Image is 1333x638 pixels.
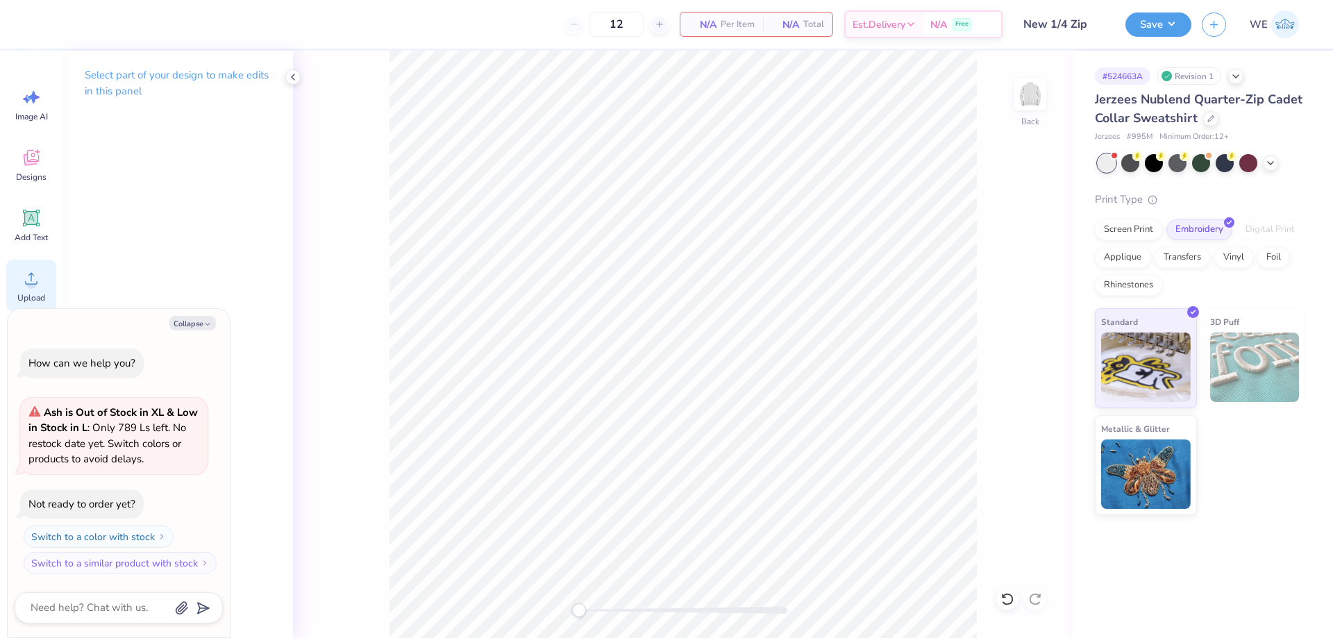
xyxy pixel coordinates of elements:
[1166,219,1232,240] div: Embroidery
[15,232,48,243] span: Add Text
[1157,67,1221,85] div: Revision 1
[1101,333,1191,402] img: Standard
[1159,131,1229,143] span: Minimum Order: 12 +
[17,292,45,303] span: Upload
[1021,115,1039,128] div: Back
[15,111,48,122] span: Image AI
[1236,219,1304,240] div: Digital Print
[1095,67,1150,85] div: # 524663A
[853,17,905,32] span: Est. Delivery
[1250,17,1268,33] span: WE
[24,552,217,574] button: Switch to a similar product with stock
[689,17,716,32] span: N/A
[1016,81,1044,108] img: Back
[803,17,824,32] span: Total
[589,12,644,37] input: – –
[1125,12,1191,37] button: Save
[955,19,969,29] span: Free
[1155,247,1210,268] div: Transfers
[1101,439,1191,509] img: Metallic & Glitter
[1013,10,1115,38] input: Untitled Design
[16,171,47,183] span: Designs
[1210,333,1300,402] img: 3D Puff
[771,17,799,32] span: N/A
[169,316,216,330] button: Collapse
[28,405,198,435] strong: Ash is Out of Stock in XL & Low in Stock in L
[1095,247,1150,268] div: Applique
[28,356,135,370] div: How can we help you?
[1101,314,1138,329] span: Standard
[1095,131,1120,143] span: Jerzees
[1095,192,1305,208] div: Print Type
[1095,275,1162,296] div: Rhinestones
[1210,314,1239,329] span: 3D Puff
[1243,10,1305,38] a: WE
[28,497,135,511] div: Not ready to order yet?
[930,17,947,32] span: N/A
[85,67,271,99] p: Select part of your design to make edits in this panel
[1095,219,1162,240] div: Screen Print
[201,559,209,567] img: Switch to a similar product with stock
[1095,91,1302,126] span: Jerzees Nublend Quarter-Zip Cadet Collar Sweatshirt
[1257,247,1290,268] div: Foil
[1101,421,1170,436] span: Metallic & Glitter
[572,603,586,617] div: Accessibility label
[24,526,174,548] button: Switch to a color with stock
[158,532,166,541] img: Switch to a color with stock
[1127,131,1152,143] span: # 995M
[1214,247,1253,268] div: Vinyl
[28,405,198,467] span: : Only 789 Ls left. No restock date yet. Switch colors or products to avoid delays.
[1271,10,1299,38] img: Werrine Empeynado
[721,17,755,32] span: Per Item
